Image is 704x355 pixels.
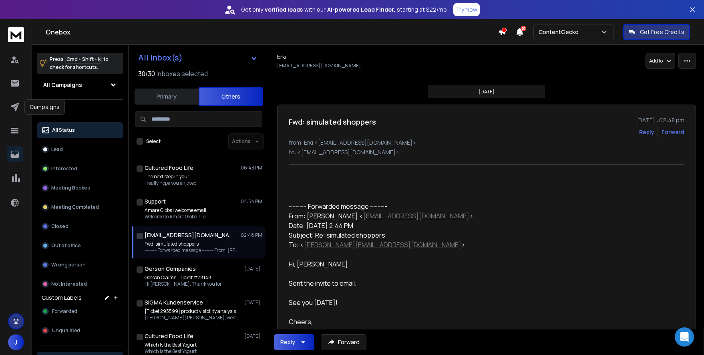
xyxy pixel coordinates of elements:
[37,238,123,254] button: Out of office
[157,69,208,79] h3: Inboxes selected
[145,247,241,254] p: ---------- Forwarded message --------- From: [PERSON_NAME]
[138,54,183,62] h1: All Inbox(s)
[539,28,582,36] p: ContentGecko
[289,202,523,211] div: ---------- Forwarded message ---------
[639,128,654,136] button: Reply
[37,161,123,177] button: Interested
[43,81,82,89] h1: All Campaigns
[321,334,366,350] button: Forward
[241,232,262,238] p: 02:48 PM
[46,27,498,37] h1: Onebox
[37,106,123,117] h3: Filters
[42,294,82,302] h3: Custom Labels
[289,148,684,156] p: to: <[EMAIL_ADDRESS][DOMAIN_NAME]>
[145,241,241,247] p: Fwd: simulated shoppers
[304,240,461,249] a: [PERSON_NAME][EMAIL_ADDRESS][DOMAIN_NAME]
[51,165,77,172] p: Interested
[145,315,241,321] p: [PERSON_NAME] [PERSON_NAME], vielen Dank für Ihre
[52,327,80,334] span: Unqualified
[145,164,193,172] h1: Cultured Food Life
[274,334,314,350] button: Reply
[37,122,123,138] button: All Status
[37,323,123,339] button: Unqualified
[145,265,196,273] h1: Gerson Companies
[289,139,684,147] p: from: Erki <[EMAIL_ADDRESS][DOMAIN_NAME]>
[145,281,222,287] p: Hi [PERSON_NAME], Thank you for
[132,50,264,66] button: All Inbox(s)
[289,230,523,240] div: Subject: Re: simulated shoppers
[145,214,206,220] p: Welcome to Amare Global! To
[51,242,81,249] p: Out of office
[277,53,286,61] h1: Erki
[280,338,295,346] div: Reply
[138,69,155,79] span: 30 / 30
[662,128,684,136] div: Forward
[289,298,523,307] div: See you [DATE]!
[199,87,263,106] button: Others
[37,141,123,157] button: Lead
[52,127,75,133] p: All Status
[265,6,303,14] strong: verified leads
[675,327,694,347] div: Open Intercom Messenger
[244,333,262,339] p: [DATE]
[37,199,123,215] button: Meeting Completed
[8,334,24,350] button: J
[51,262,86,268] p: Wrong person
[51,281,87,287] p: Not Interested
[145,180,197,186] p: I really hope you enjoyed
[241,6,447,14] p: Get only with our starting at $22/mo
[51,223,68,230] p: Closed
[241,198,262,205] p: 04:54 PM
[289,221,523,230] div: Date: [DATE] 2:44 PM
[244,299,262,306] p: [DATE]
[65,54,102,64] span: Cmd + Shift + k
[363,212,469,220] a: [EMAIL_ADDRESS][DOMAIN_NAME]
[37,257,123,273] button: Wrong person
[289,259,523,269] div: Hi, [PERSON_NAME]
[145,198,166,206] h1: Support
[289,116,376,127] h1: Fwd: simulated shoppers
[146,138,161,145] label: Select
[37,218,123,234] button: Closed
[623,24,690,40] button: Get Free Credits
[145,299,203,307] h1: SIGMA Kundenservice
[145,207,206,214] p: Amare Global welcome email
[37,303,123,319] button: Forwarded
[636,116,684,124] p: [DATE] : 02:48 pm
[289,240,523,250] div: To: < >
[135,88,199,105] button: Primary
[52,308,77,315] span: Forwarded
[145,308,241,315] p: [Ticket 295599] product visibility analysis
[145,332,193,340] h1: Cultured Food Life
[327,6,395,14] strong: AI-powered Lead Finder,
[277,63,361,69] p: [EMAIL_ADDRESS][DOMAIN_NAME]
[521,26,526,31] span: 50
[145,274,222,281] p: Gerson Claims - Ticket #78148
[453,3,480,16] button: Try Now
[37,77,123,93] button: All Campaigns
[479,89,495,95] p: [DATE]
[50,55,109,71] p: Press to check for shortcuts.
[289,278,523,288] div: Sent the invite to email.
[649,58,663,64] p: Add to
[51,204,99,210] p: Meeting Completed
[24,99,65,115] div: Campaigns
[51,146,63,153] p: Lead
[51,185,91,191] p: Meeting Booked
[8,27,24,42] img: logo
[37,180,123,196] button: Meeting Booked
[289,211,523,221] div: From: [PERSON_NAME] < >
[241,165,262,171] p: 06:43 PM
[244,266,262,272] p: [DATE]
[145,173,197,180] p: The next step in your
[37,276,123,292] button: Not Interested
[145,231,233,239] h1: [EMAIL_ADDRESS][DOMAIN_NAME]
[289,327,523,336] div: Erki All
[640,28,684,36] p: Get Free Credits
[289,317,523,327] div: Cheers,
[145,348,197,355] p: Which Is the Best Yogurt
[145,342,197,348] p: Which Is the Best Yogurt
